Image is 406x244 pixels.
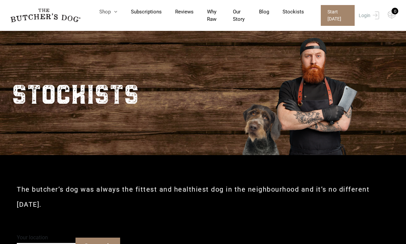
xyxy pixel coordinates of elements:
a: Reviews [162,8,194,16]
a: Subscriptions [117,8,162,16]
h2: The butcher’s dog was always the fittest and healthiest dog in the neighbourhood and it’s no diff... [17,182,389,212]
a: Blog [246,8,269,16]
a: Login [357,5,379,26]
img: TBD_Cart-Empty.png [388,10,396,19]
img: Butcher_Large_3.png [232,29,366,155]
a: Why Raw [194,8,219,23]
a: Shop [86,8,117,16]
span: Start [DATE] [321,5,355,26]
a: Start [DATE] [314,5,357,26]
h2: STOCKISTS [12,71,139,115]
div: 0 [392,8,398,14]
a: Our Story [219,8,246,23]
a: Stockists [269,8,304,16]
